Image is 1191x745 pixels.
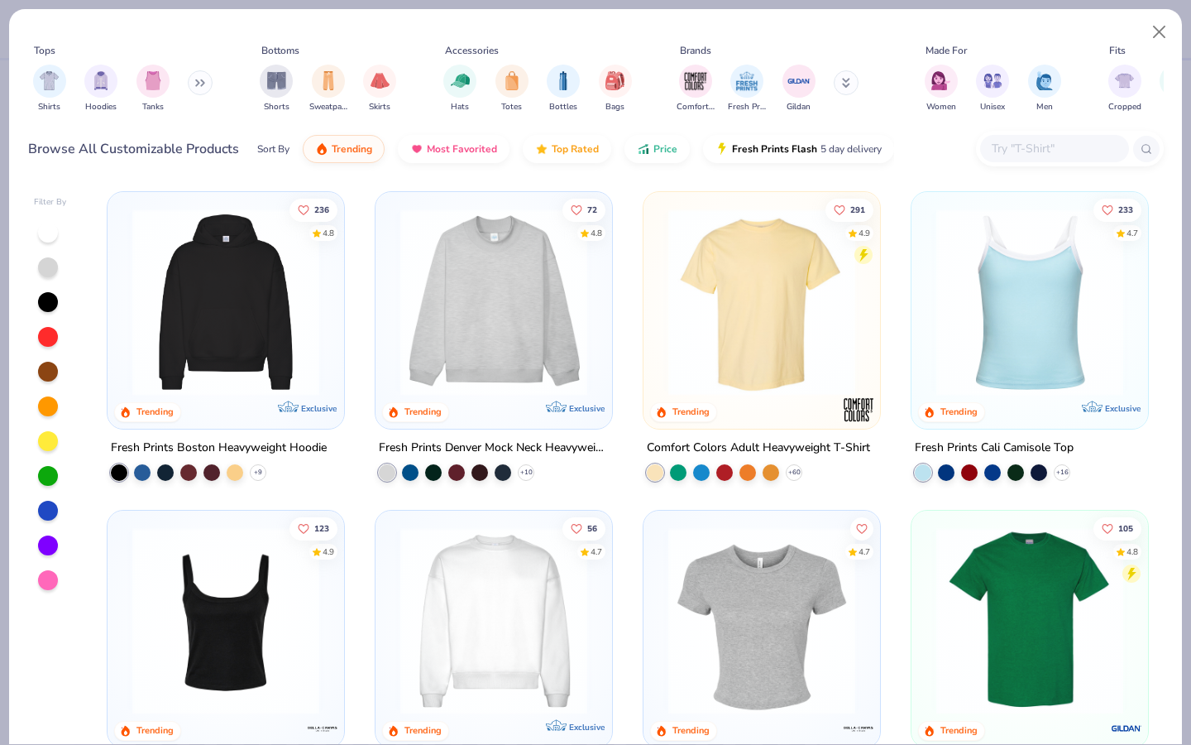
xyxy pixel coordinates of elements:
[1126,227,1138,239] div: 4.7
[84,65,117,113] button: filter button
[254,468,262,478] span: + 9
[728,101,766,113] span: Fresh Prints
[787,101,811,113] span: Gildan
[363,65,396,113] div: filter for Skirts
[332,142,372,156] span: Trending
[547,65,580,113] div: filter for Bottles
[591,227,602,239] div: 4.8
[410,142,423,156] img: most_fav.gif
[38,101,60,113] span: Shirts
[1108,65,1141,113] div: filter for Cropped
[315,524,330,532] span: 123
[562,198,605,221] button: Like
[715,142,729,156] img: flash.gif
[562,517,605,540] button: Like
[549,101,577,113] span: Bottles
[677,65,715,113] div: filter for Comfort Colors
[569,721,605,732] span: Exclusive
[315,205,330,214] span: 236
[315,142,328,156] img: trending.gif
[392,527,595,714] img: 1358499d-a160-429c-9f1e-ad7a3dc244c9
[660,209,863,396] img: 029b8af0-80e6-406f-9fdc-fdf898547912
[371,71,390,90] img: Skirts Image
[267,71,286,90] img: Shorts Image
[926,101,956,113] span: Women
[290,517,338,540] button: Like
[363,65,396,113] button: filter button
[680,43,711,58] div: Brands
[34,43,55,58] div: Tops
[1093,517,1141,540] button: Like
[124,209,328,396] img: 91acfc32-fd48-4d6b-bdad-a4c1a30ac3fc
[587,524,597,532] span: 56
[599,65,632,113] button: filter button
[703,135,894,163] button: Fresh Prints Flash5 day delivery
[451,101,469,113] span: Hats
[683,69,708,94] img: Comfort Colors Image
[976,65,1009,113] div: filter for Unisex
[124,527,328,714] img: 8af284bf-0d00-45ea-9003-ce4b9a3194ad
[928,209,1131,396] img: a25d9891-da96-49f3-a35e-76288174bf3a
[677,101,715,113] span: Comfort Colors
[309,65,347,113] button: filter button
[1109,711,1142,744] img: Gildan logo
[398,135,509,163] button: Most Favorited
[859,227,870,239] div: 4.9
[495,65,529,113] button: filter button
[728,65,766,113] div: filter for Fresh Prints
[647,438,870,459] div: Comfort Colors Adult Heavyweight T-Shirt
[451,71,470,90] img: Hats Image
[587,205,597,214] span: 72
[677,65,715,113] button: filter button
[605,71,624,90] img: Bags Image
[554,71,572,90] img: Bottles Image
[503,71,521,90] img: Totes Image
[980,101,1005,113] span: Unisex
[990,139,1117,158] input: Try "T-Shirt"
[915,438,1074,459] div: Fresh Prints Cali Camisole Top
[309,65,347,113] div: filter for Sweatpants
[1118,205,1133,214] span: 233
[523,135,611,163] button: Top Rated
[1144,17,1175,48] button: Close
[260,65,293,113] button: filter button
[1036,71,1054,90] img: Men Image
[552,142,599,156] span: Top Rated
[842,711,875,744] img: Bella + Canvas logo
[926,43,967,58] div: Made For
[303,135,385,163] button: Trending
[1055,468,1068,478] span: + 16
[1036,101,1053,113] span: Men
[34,196,67,209] div: Filter By
[261,43,299,58] div: Bottoms
[931,71,950,90] img: Women Image
[925,65,958,113] button: filter button
[92,71,110,90] img: Hoodies Image
[535,142,548,156] img: TopRated.gif
[260,65,293,113] div: filter for Shorts
[782,65,816,113] div: filter for Gildan
[820,140,882,159] span: 5 day delivery
[624,135,690,163] button: Price
[1028,65,1061,113] button: filter button
[1118,524,1133,532] span: 105
[28,139,239,159] div: Browse All Customizable Products
[925,65,958,113] div: filter for Women
[1093,198,1141,221] button: Like
[111,438,327,459] div: Fresh Prints Boston Heavyweight Hoodie
[443,65,476,113] button: filter button
[33,65,66,113] button: filter button
[306,711,339,744] img: Bella + Canvas logo
[392,209,595,396] img: f5d85501-0dbb-4ee4-b115-c08fa3845d83
[257,142,289,156] div: Sort By
[1028,65,1061,113] div: filter for Men
[1108,65,1141,113] button: filter button
[728,65,766,113] button: filter button
[842,393,875,426] img: Comfort Colors logo
[40,71,59,90] img: Shirts Image
[1109,43,1126,58] div: Fits
[782,65,816,113] button: filter button
[591,546,602,558] div: 4.7
[928,527,1131,714] img: db319196-8705-402d-8b46-62aaa07ed94f
[859,546,870,558] div: 4.7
